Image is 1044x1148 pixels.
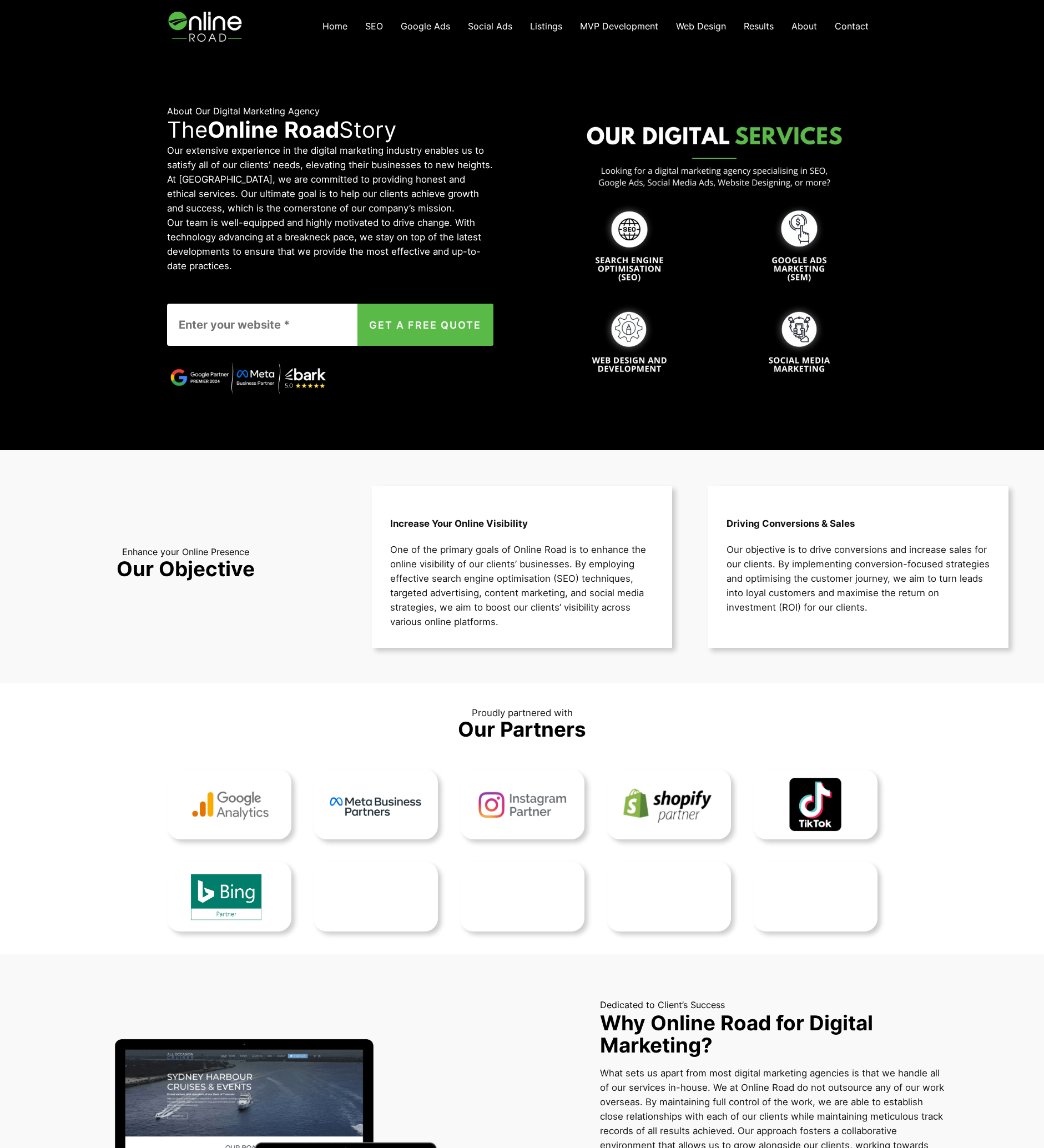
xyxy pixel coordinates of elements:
[314,15,877,38] nav: Navigation
[580,21,658,32] span: MVP Development
[390,518,528,529] strong: Increase Your Online Visibility
[744,21,774,32] span: Results
[401,21,450,32] span: Google Ads
[735,15,783,38] a: Results
[826,15,877,38] a: Contact
[390,542,653,629] p: One of the primary goals of Online Road is to enhance the online visibility of our clients’ busin...
[167,117,493,143] p: The Story
[468,21,512,32] span: Social Ads
[167,304,493,346] form: Contact form
[284,116,339,143] strong: Road
[167,215,493,273] p: Our team is well-equipped and highly motivated to drive change. With technology advancing at a br...
[600,1010,873,1058] strong: Why Online Road for Digital Marketing?
[727,518,855,529] strong: Driving Conversions & Sales
[392,15,459,38] a: Google Ads
[208,116,278,143] strong: Online
[459,15,521,38] a: Social Ads
[676,21,726,32] span: Web Design
[530,21,562,32] span: Listings
[365,21,383,32] span: SEO
[357,304,493,346] button: GET A FREE QUOTE
[314,15,356,38] a: Home
[356,15,392,38] a: SEO
[167,304,381,346] input: Enter your website *
[322,21,347,32] span: Home
[727,542,990,615] p: Our objective is to drive conversions and increase sales for our clients. By implementing convers...
[167,143,493,215] p: Our extensive experience in the digital marketing industry enables us to satisfy all of our clien...
[54,545,317,559] p: Enhance your Online Presence
[472,706,573,720] p: Proudly partnered with
[667,15,735,38] a: Web Design
[521,15,571,38] a: Listings
[600,998,944,1012] p: Dedicated to Client’s Success
[571,15,667,38] a: MVP Development
[458,720,586,747] p: Our Partners
[167,106,493,117] h6: About Our Digital Marketing Agency
[835,21,869,32] span: Contact
[54,559,317,588] p: Our Objective
[783,15,826,38] a: About
[791,21,817,32] span: About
